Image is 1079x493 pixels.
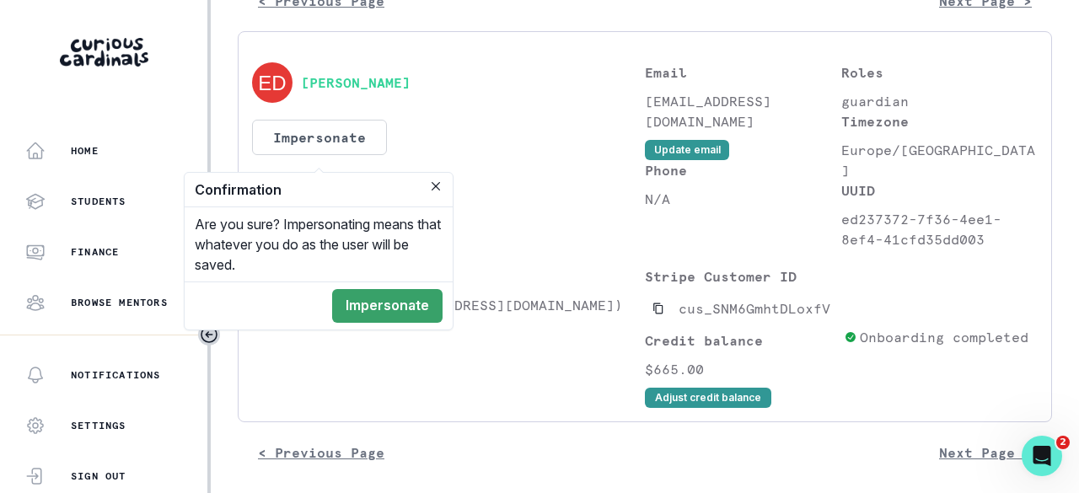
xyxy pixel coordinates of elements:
[198,324,220,346] button: Toggle sidebar
[841,91,1038,111] p: guardian
[860,327,1028,347] p: Onboarding completed
[1022,436,1062,476] iframe: Intercom live chat
[645,359,837,379] p: $665.00
[1056,436,1070,449] span: 2
[185,173,453,207] header: Confirmation
[841,140,1038,180] p: Europe/[GEOGRAPHIC_DATA]
[679,298,830,319] p: cus_SNM6GmhtDLoxfV
[71,419,126,432] p: Settings
[71,144,99,158] p: Home
[645,91,841,131] p: [EMAIL_ADDRESS][DOMAIN_NAME]
[841,180,1038,201] p: UUID
[645,266,837,287] p: Stripe Customer ID
[841,209,1038,249] p: ed237372-7f36-4ee1-8ef4-41cfd35dd003
[71,368,161,382] p: Notifications
[252,62,293,103] img: svg
[60,38,148,67] img: Curious Cardinals Logo
[238,436,405,469] button: < Previous Page
[645,62,841,83] p: Email
[252,120,387,155] button: Impersonate
[841,111,1038,131] p: Timezone
[71,296,168,309] p: Browse Mentors
[645,140,729,160] button: Update email
[645,330,837,351] p: Credit balance
[71,195,126,208] p: Students
[645,160,841,180] p: Phone
[645,189,841,209] p: N/A
[332,289,443,323] button: Impersonate
[645,388,771,408] button: Adjust credit balance
[841,62,1038,83] p: Roles
[919,436,1052,469] button: Next Page >
[426,176,446,196] button: Close
[301,74,411,91] button: [PERSON_NAME]
[645,295,672,322] button: Copied to clipboard
[185,207,453,281] div: Are you sure? Impersonating means that whatever you do as the user will be saved.
[71,469,126,483] p: Sign Out
[71,245,119,259] p: Finance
